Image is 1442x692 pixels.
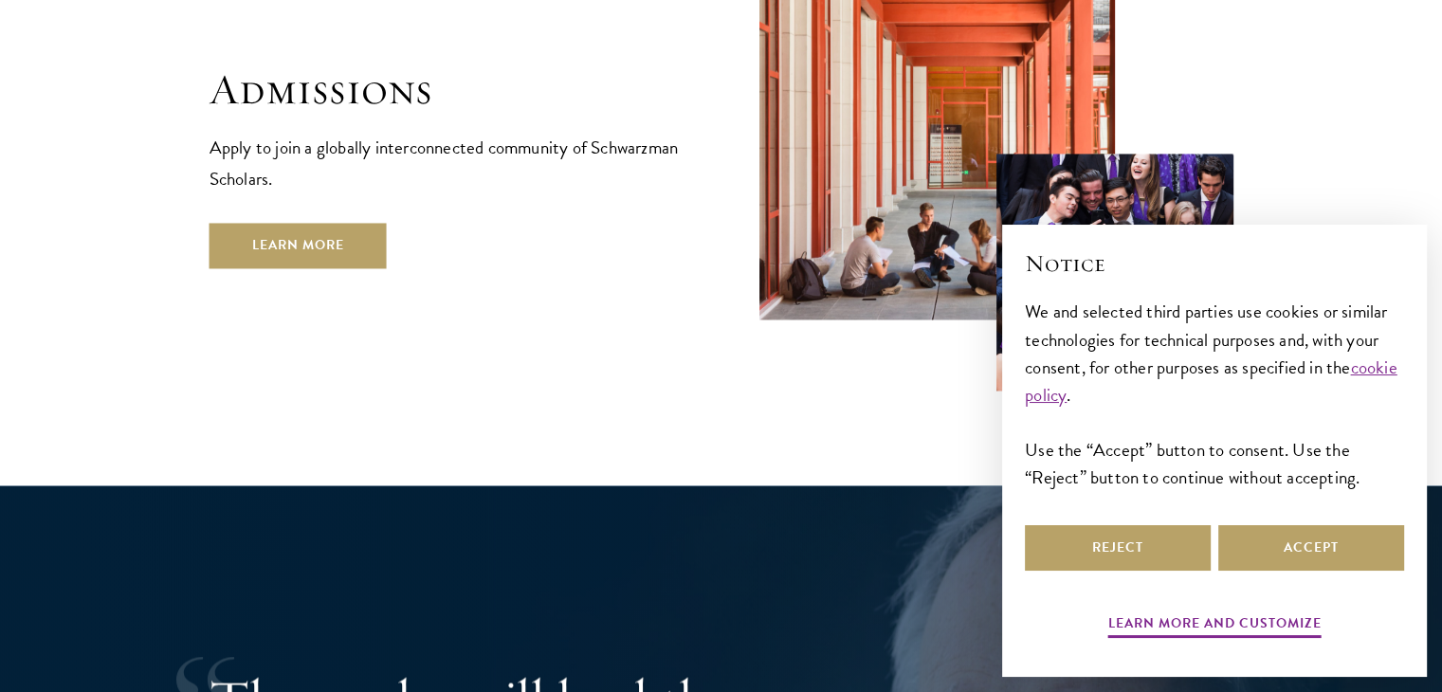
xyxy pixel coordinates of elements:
button: Learn more and customize [1108,611,1322,641]
h2: Notice [1025,247,1404,280]
a: cookie policy [1025,354,1397,409]
button: Reject [1025,525,1211,571]
h2: Admissions [210,64,684,117]
button: Accept [1218,525,1404,571]
div: We and selected third parties use cookies or similar technologies for technical purposes and, wit... [1025,298,1404,490]
a: Learn More [210,223,387,268]
p: Apply to join a globally interconnected community of Schwarzman Scholars. [210,132,684,194]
